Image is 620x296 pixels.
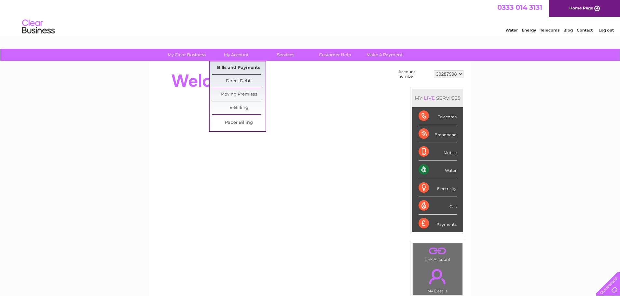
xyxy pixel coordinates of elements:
div: Mobile [419,143,457,161]
a: Telecoms [540,28,559,32]
a: Make A Payment [358,49,411,61]
div: Clear Business is a trading name of Verastar Limited (registered in [GEOGRAPHIC_DATA] No. 3667643... [157,4,464,32]
a: Services [259,49,312,61]
a: Log out [599,28,614,32]
td: Link Account [412,243,463,264]
a: Paper Billing [212,116,266,129]
a: Bills and Payments [212,61,266,74]
a: Energy [522,28,536,32]
a: Direct Debit [212,75,266,88]
a: Customer Help [308,49,362,61]
a: . [414,265,461,288]
img: logo.png [22,17,55,37]
a: Water [505,28,518,32]
a: Contact [577,28,593,32]
a: E-Billing [212,101,266,114]
a: My Clear Business [160,49,214,61]
div: Telecoms [419,107,457,125]
div: Gas [419,197,457,215]
a: Moving Premises [212,88,266,101]
div: Water [419,161,457,179]
a: My Account [209,49,263,61]
div: Payments [419,215,457,232]
a: . [414,245,461,256]
td: Account number [397,68,432,80]
div: Electricity [419,179,457,197]
div: MY SERVICES [412,89,463,107]
div: Broadband [419,125,457,143]
div: LIVE [422,95,436,101]
a: 0333 014 3131 [497,3,542,11]
td: My Details [412,264,463,295]
a: Blog [563,28,573,32]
